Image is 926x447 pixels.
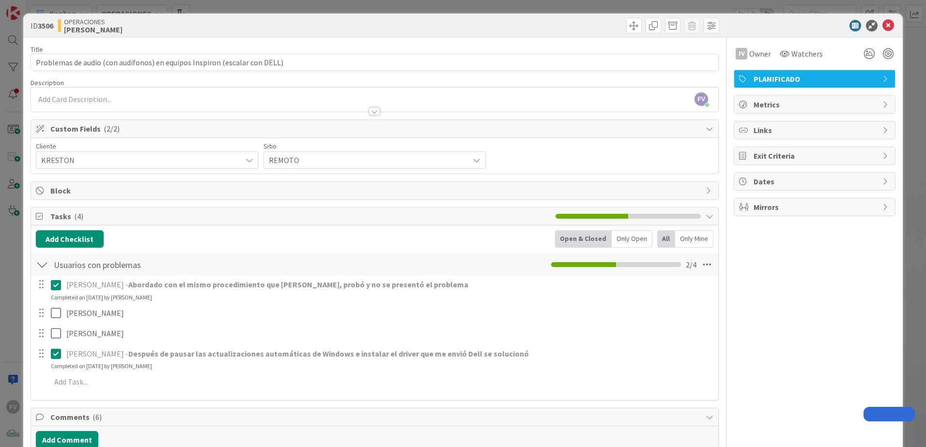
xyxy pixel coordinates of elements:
[41,153,237,167] span: KRESTON
[754,176,878,187] span: Dates
[64,26,123,33] b: [PERSON_NAME]
[64,18,123,26] span: OPERACIONES
[66,348,711,359] p: [PERSON_NAME] -
[128,349,529,358] strong: Después de pausar las actualizaciones automáticas de Windows e instalar el driver que me envió De...
[66,328,711,339] p: [PERSON_NAME]
[93,412,102,422] span: ( 6 )
[754,124,878,136] span: Links
[675,230,713,248] div: Only Mine
[50,210,551,222] span: Tasks
[791,48,823,60] span: Watchers
[694,92,708,106] span: FV
[128,280,468,289] strong: Abordado con el mismo procedimiento que [PERSON_NAME], probó y no se presentó el problema
[754,99,878,110] span: Metrics
[36,230,104,248] button: Add Checklist
[263,143,486,149] div: Sitio
[749,48,771,60] span: Owner
[555,230,612,248] div: Open & Closed
[31,20,53,31] span: ID
[50,411,701,423] span: Comments
[754,201,878,213] span: Mirrors
[754,73,878,85] span: PLANIFICADO
[104,124,120,134] span: ( 2/2 )
[66,279,711,290] p: [PERSON_NAME] -
[657,230,675,248] div: All
[50,185,701,196] span: Block
[31,45,43,54] label: Title
[50,123,701,134] span: Custom Fields
[31,78,64,87] span: Description
[51,293,152,302] div: Completed on [DATE] by [PERSON_NAME]
[612,230,652,248] div: Only Open
[50,256,268,273] input: Add Checklist...
[38,21,53,30] b: 3506
[269,153,464,167] span: REMOTO
[74,211,83,221] span: ( 4 )
[51,362,152,371] div: Completed on [DATE] by [PERSON_NAME]
[66,308,711,319] p: [PERSON_NAME]
[31,54,719,71] input: type card name here...
[754,150,878,162] span: Exit Criteria
[36,143,259,149] div: Cliente
[736,48,747,60] div: FV
[686,259,696,270] span: 2 / 4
